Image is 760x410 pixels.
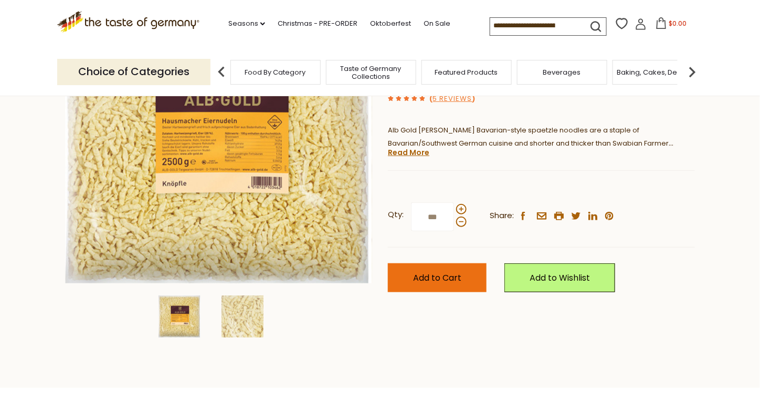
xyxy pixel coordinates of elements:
a: On Sale [424,18,450,29]
img: Alb Gold Knoepfle Spaetzle Food Service Case of 4 (2.5 kg each) [221,295,263,337]
button: Add to Cart [388,263,487,292]
a: Oktoberfest [370,18,411,29]
a: Seasons [228,18,265,29]
p: Choice of Categories [57,59,210,85]
span: ( ) [430,94,476,104]
a: Taste of Germany Collections [329,65,413,80]
span: Add to Cart [413,272,461,284]
img: next arrow [682,61,703,83]
span: Alb Gold [PERSON_NAME] Bavarian-style spaetzle noodles are a staple of Bavarian/Southwest German ... [388,125,673,161]
button: $0.00 [649,17,693,33]
img: previous arrow [211,61,232,83]
a: Featured Products [435,68,498,76]
a: Food By Category [245,68,306,76]
span: Share: [490,209,514,222]
img: Alb Gold Knoepfle Spaetzle Food Service Case of 4 (2.5 kg each) [159,295,200,337]
a: Beverages [543,68,581,76]
a: Add to Wishlist [504,263,615,292]
a: Read More [388,147,429,158]
input: Qty: [411,202,454,231]
a: Christmas - PRE-ORDER [278,18,357,29]
span: $0.00 [669,19,687,28]
strong: Qty: [388,208,404,221]
a: Baking, Cakes, Desserts [617,68,698,76]
a: 5 Reviews [433,94,472,105]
